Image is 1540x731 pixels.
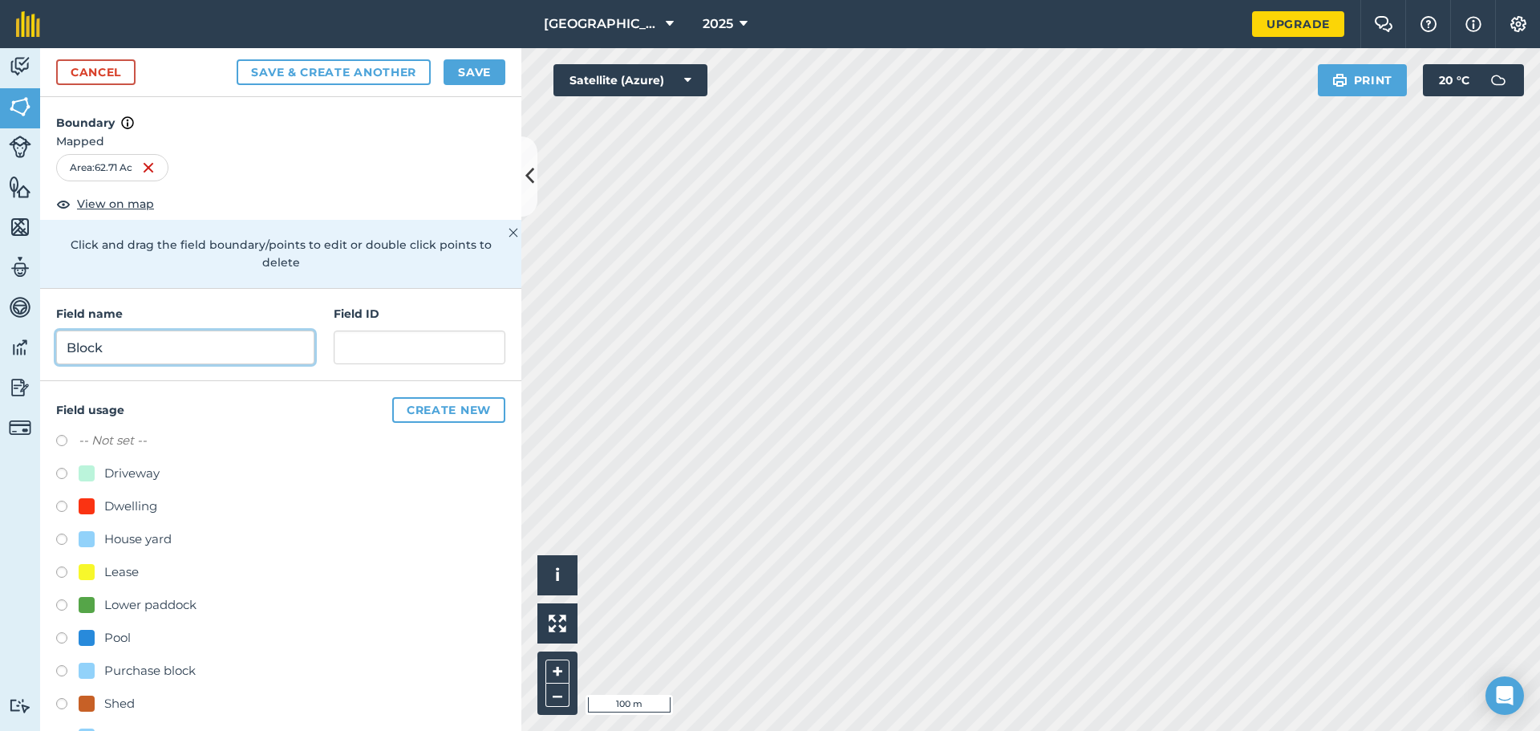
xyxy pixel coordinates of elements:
[16,11,40,37] img: fieldmargin Logo
[1509,16,1528,32] img: A cog icon
[549,615,566,632] img: Four arrows, one pointing top left, one top right, one bottom right and the last bottom left
[56,194,154,213] button: View on map
[56,194,71,213] img: svg+xml;base64,PHN2ZyB4bWxucz0iaHR0cDovL3d3dy53My5vcmcvMjAwMC9zdmciIHdpZHRoPSIxOCIgaGVpZ2h0PSIyNC...
[104,530,172,549] div: House yard
[553,64,707,96] button: Satellite (Azure)
[1374,16,1393,32] img: Two speech bubbles overlapping with the left bubble in the forefront
[40,132,521,150] span: Mapped
[1465,14,1481,34] img: svg+xml;base64,PHN2ZyB4bWxucz0iaHR0cDovL3d3dy53My5vcmcvMjAwMC9zdmciIHdpZHRoPSIxNyIgaGVpZ2h0PSIxNy...
[509,223,518,242] img: svg+xml;base64,PHN2ZyB4bWxucz0iaHR0cDovL3d3dy53My5vcmcvMjAwMC9zdmciIHdpZHRoPSIyMiIgaGVpZ2h0PSIzMC...
[1419,16,1438,32] img: A question mark icon
[56,59,136,85] a: Cancel
[104,464,160,483] div: Driveway
[56,154,168,181] div: Area : 62.71 Ac
[537,555,577,595] button: i
[121,113,134,132] img: svg+xml;base64,PHN2ZyB4bWxucz0iaHR0cDovL3d3dy53My5vcmcvMjAwMC9zdmciIHdpZHRoPSIxNyIgaGVpZ2h0PSIxNy...
[703,14,733,34] span: 2025
[104,497,157,516] div: Dwelling
[9,698,31,713] img: svg+xml;base64,PD94bWwgdmVyc2lvbj0iMS4wIiBlbmNvZGluZz0idXRmLTgiPz4KPCEtLSBHZW5lcmF0b3I6IEFkb2JlIE...
[104,694,135,713] div: Shed
[9,215,31,239] img: svg+xml;base64,PHN2ZyB4bWxucz0iaHR0cDovL3d3dy53My5vcmcvMjAwMC9zdmciIHdpZHRoPSI1NiIgaGVpZ2h0PSI2MC...
[104,661,196,680] div: Purchase block
[545,684,569,707] button: –
[1482,64,1514,96] img: svg+xml;base64,PD94bWwgdmVyc2lvbj0iMS4wIiBlbmNvZGluZz0idXRmLTgiPz4KPCEtLSBHZW5lcmF0b3I6IEFkb2JlIE...
[40,97,521,132] h4: Boundary
[1485,676,1524,715] div: Open Intercom Messenger
[1318,64,1408,96] button: Print
[56,305,314,323] h4: Field name
[56,397,505,423] h4: Field usage
[237,59,431,85] button: Save & Create Another
[444,59,505,85] button: Save
[1332,71,1347,90] img: svg+xml;base64,PHN2ZyB4bWxucz0iaHR0cDovL3d3dy53My5vcmcvMjAwMC9zdmciIHdpZHRoPSIxOSIgaGVpZ2h0PSIyNC...
[9,95,31,119] img: svg+xml;base64,PHN2ZyB4bWxucz0iaHR0cDovL3d3dy53My5vcmcvMjAwMC9zdmciIHdpZHRoPSI1NiIgaGVpZ2h0PSI2MC...
[1423,64,1524,96] button: 20 °C
[9,416,31,439] img: svg+xml;base64,PD94bWwgdmVyc2lvbj0iMS4wIiBlbmNvZGluZz0idXRmLTgiPz4KPCEtLSBHZW5lcmF0b3I6IEFkb2JlIE...
[104,628,131,648] div: Pool
[392,397,505,423] button: Create new
[545,660,569,684] button: +
[9,376,31,400] img: svg+xml;base64,PD94bWwgdmVyc2lvbj0iMS4wIiBlbmNvZGluZz0idXRmLTgiPz4KPCEtLSBHZW5lcmF0b3I6IEFkb2JlIE...
[9,255,31,279] img: svg+xml;base64,PD94bWwgdmVyc2lvbj0iMS4wIiBlbmNvZGluZz0idXRmLTgiPz4KPCEtLSBHZW5lcmF0b3I6IEFkb2JlIE...
[334,305,505,323] h4: Field ID
[9,295,31,319] img: svg+xml;base64,PD94bWwgdmVyc2lvbj0iMS4wIiBlbmNvZGluZz0idXRmLTgiPz4KPCEtLSBHZW5lcmF0b3I6IEFkb2JlIE...
[77,195,154,213] span: View on map
[9,136,31,158] img: svg+xml;base64,PD94bWwgdmVyc2lvbj0iMS4wIiBlbmNvZGluZz0idXRmLTgiPz4KPCEtLSBHZW5lcmF0b3I6IEFkb2JlIE...
[555,565,560,585] span: i
[56,236,505,272] p: Click and drag the field boundary/points to edit or double click points to delete
[9,335,31,359] img: svg+xml;base64,PD94bWwgdmVyc2lvbj0iMS4wIiBlbmNvZGluZz0idXRmLTgiPz4KPCEtLSBHZW5lcmF0b3I6IEFkb2JlIE...
[104,595,197,615] div: Lower paddock
[1252,11,1344,37] a: Upgrade
[1439,64,1469,96] span: 20 ° C
[9,175,31,199] img: svg+xml;base64,PHN2ZyB4bWxucz0iaHR0cDovL3d3dy53My5vcmcvMjAwMC9zdmciIHdpZHRoPSI1NiIgaGVpZ2h0PSI2MC...
[104,562,139,582] div: Lease
[142,158,155,177] img: svg+xml;base64,PHN2ZyB4bWxucz0iaHR0cDovL3d3dy53My5vcmcvMjAwMC9zdmciIHdpZHRoPSIxNiIgaGVpZ2h0PSIyNC...
[544,14,659,34] span: [GEOGRAPHIC_DATA]
[9,55,31,79] img: svg+xml;base64,PD94bWwgdmVyc2lvbj0iMS4wIiBlbmNvZGluZz0idXRmLTgiPz4KPCEtLSBHZW5lcmF0b3I6IEFkb2JlIE...
[79,431,147,450] label: -- Not set --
